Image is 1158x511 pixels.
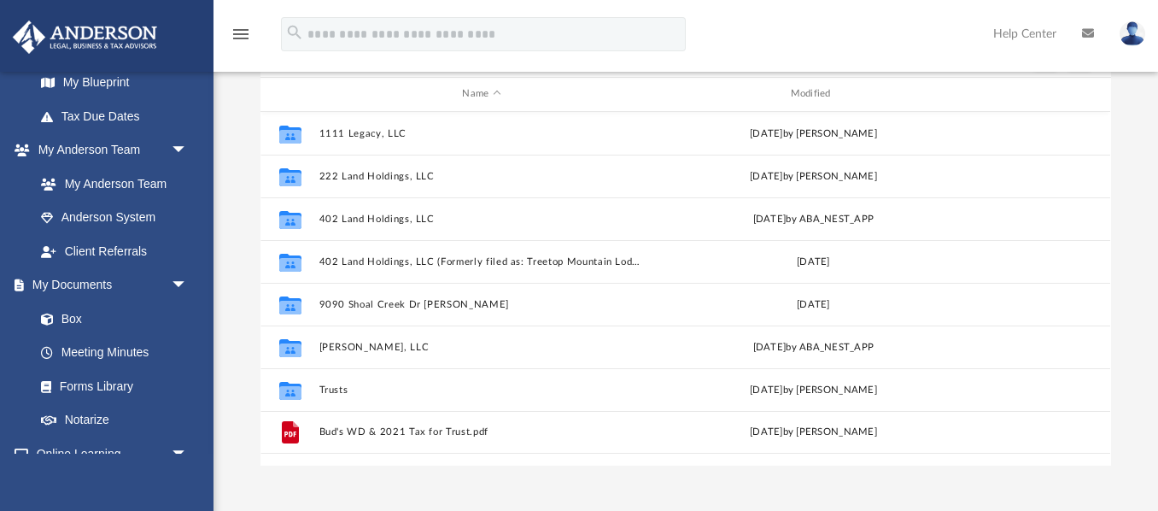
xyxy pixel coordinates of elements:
div: [DATE] by [PERSON_NAME] [652,168,976,184]
a: My Anderson Team [24,167,196,201]
a: Box [24,302,196,336]
a: My Documentsarrow_drop_down [12,268,205,302]
i: menu [231,24,251,44]
a: Client Referrals [24,234,205,268]
div: [DATE] by [PERSON_NAME] [652,425,976,440]
a: Notarize [24,403,205,438]
div: Name [319,86,644,102]
div: [DATE] [652,297,976,312]
img: Anderson Advisors Platinum Portal [8,21,162,54]
div: id [268,86,311,102]
i: search [285,23,304,42]
div: Modified [651,86,976,102]
div: [DATE] by ABA_NEST_APP [652,339,976,355]
button: 402 Land Holdings, LLC [319,214,644,225]
button: 9090 Shoal Creek Dr [PERSON_NAME] [319,299,644,310]
div: [DATE] by ABA_NEST_APP [652,211,976,226]
span: arrow_drop_down [171,133,205,168]
button: 222 Land Holdings, LLC [319,171,644,182]
a: My Blueprint [24,66,205,100]
img: User Pic [1120,21,1145,46]
button: 402 Land Holdings, LLC (Formerly filed as: Treetop Mountain Lodge, LLC) [319,256,644,267]
a: Tax Due Dates [24,99,213,133]
a: menu [231,32,251,44]
a: Anderson System [24,201,205,235]
span: arrow_drop_down [171,437,205,472]
a: My Anderson Teamarrow_drop_down [12,133,205,167]
div: [DATE] by [PERSON_NAME] [652,126,976,141]
button: Trusts [319,385,644,396]
a: Online Learningarrow_drop_down [12,437,205,471]
div: grid [260,112,1110,467]
span: arrow_drop_down [171,268,205,303]
button: 1111 Legacy, LLC [319,128,644,139]
a: Meeting Minutes [24,336,205,370]
button: [PERSON_NAME], LLC [319,342,644,353]
div: [DATE] [652,254,976,269]
div: id [984,86,1103,102]
div: [DATE] by [PERSON_NAME] [652,382,976,397]
button: Bud's WD & 2021 Tax for Trust.pdf [319,426,644,438]
a: Forms Library [24,369,196,403]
